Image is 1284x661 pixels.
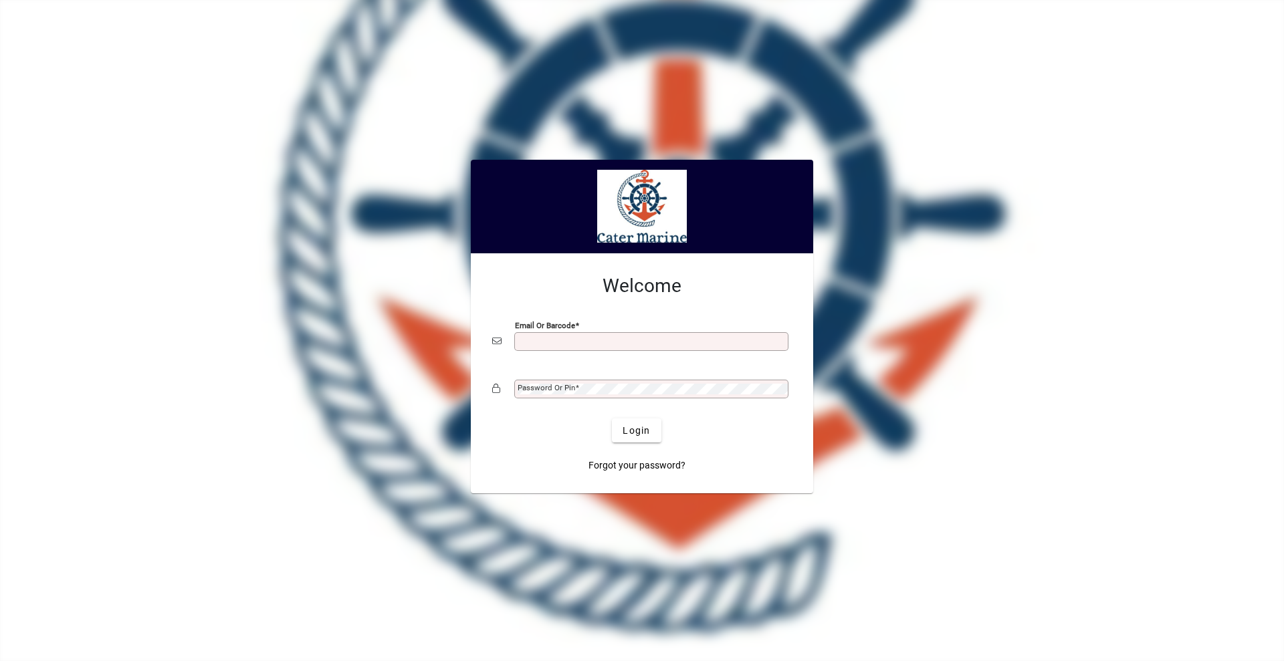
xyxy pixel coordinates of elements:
[612,418,661,442] button: Login
[588,458,685,473] span: Forgot your password?
[492,275,792,297] h2: Welcome
[515,321,575,330] mat-label: Email or Barcode
[518,383,575,392] mat-label: Password or Pin
[583,453,691,477] a: Forgot your password?
[623,424,650,438] span: Login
